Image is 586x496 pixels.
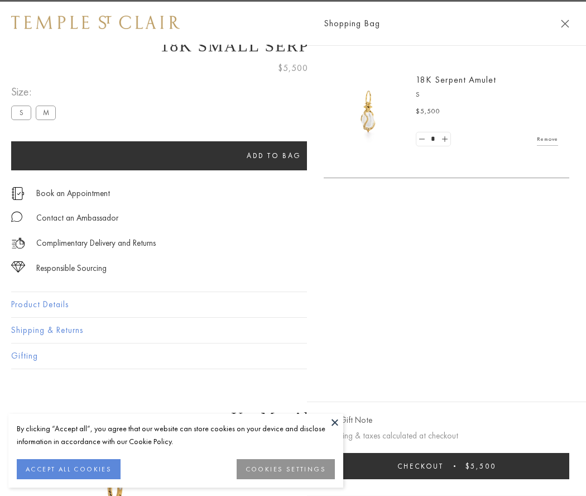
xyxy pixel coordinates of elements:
button: Add Gift Note [324,413,372,427]
p: Shipping & taxes calculated at checkout [324,429,569,443]
a: 18K Serpent Amulet [416,74,496,85]
label: M [36,106,56,120]
a: Set quantity to 0 [416,132,428,146]
label: S [11,106,31,120]
div: Contact an Ambassador [36,211,118,225]
span: Checkout [397,461,444,471]
img: icon_sourcing.svg [11,261,25,273]
button: Checkout $5,500 [324,453,569,479]
button: Shipping & Returns [11,318,575,343]
button: ACCEPT ALL COOKIES [17,459,121,479]
a: Book an Appointment [36,187,110,199]
img: Temple St. Clair [11,16,180,29]
img: P51836-E11SERPPV [335,78,402,145]
button: Product Details [11,292,575,317]
div: By clicking “Accept all”, you agree that our website can store cookies on your device and disclos... [17,422,335,448]
button: COOKIES SETTINGS [237,459,335,479]
h1: 18K Small Serpent Amulet [11,36,575,55]
img: icon_appointment.svg [11,187,25,200]
h3: You May Also Like [28,409,558,427]
span: Size: [11,83,60,101]
button: Gifting [11,344,575,369]
span: $5,500 [416,106,440,117]
a: Remove [537,133,558,145]
button: Add to bag [11,141,537,170]
img: icon_delivery.svg [11,236,25,250]
span: Add to bag [247,151,301,160]
p: Complimentary Delivery and Returns [36,236,156,250]
div: Responsible Sourcing [36,261,107,275]
span: $5,500 [278,61,308,75]
button: Close Shopping Bag [561,20,569,28]
span: $5,500 [465,461,496,471]
p: S [416,89,558,101]
a: Set quantity to 2 [439,132,450,146]
span: Shopping Bag [324,16,380,31]
img: MessageIcon-01_2.svg [11,211,22,222]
